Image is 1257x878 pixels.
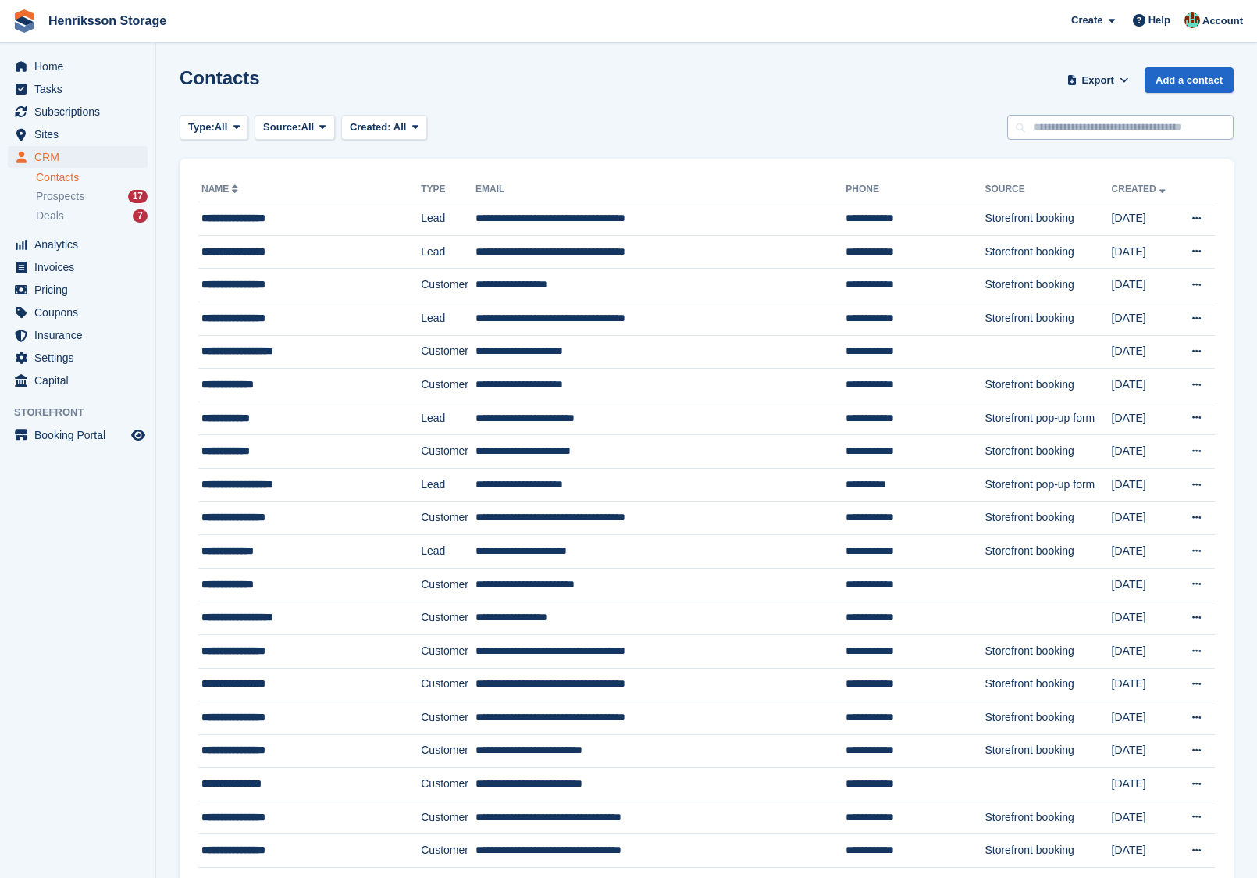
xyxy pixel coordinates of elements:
td: [DATE] [1112,269,1177,302]
td: Customer [421,734,475,768]
td: [DATE] [1112,834,1177,868]
a: menu [8,123,148,145]
span: All [215,120,228,135]
a: menu [8,234,148,255]
span: Create [1071,12,1102,28]
th: Phone [846,177,985,202]
td: Storefront pop-up form [985,468,1111,501]
td: [DATE] [1112,302,1177,335]
td: [DATE] [1112,402,1177,435]
a: Henriksson Storage [42,8,173,34]
a: Add a contact [1145,67,1234,93]
td: Storefront booking [985,701,1111,735]
a: menu [8,101,148,123]
span: Source: [263,120,301,135]
td: [DATE] [1112,734,1177,768]
a: Contacts [36,170,148,185]
td: Storefront booking [985,734,1111,768]
a: Name [201,184,241,195]
a: Preview store [129,426,148,444]
td: Customer [421,369,475,402]
td: Lead [421,202,475,236]
td: [DATE] [1112,335,1177,369]
span: Storefront [14,405,155,420]
td: Customer [421,701,475,735]
td: Customer [421,801,475,834]
span: Tasks [34,78,128,100]
a: menu [8,302,148,323]
td: [DATE] [1112,369,1177,402]
a: menu [8,279,148,301]
td: [DATE] [1112,701,1177,735]
td: Customer [421,335,475,369]
td: Storefront booking [985,235,1111,269]
td: Storefront booking [985,634,1111,668]
td: [DATE] [1112,468,1177,501]
td: Customer [421,834,475,868]
td: Customer [421,768,475,801]
td: Storefront booking [985,668,1111,701]
td: Storefront booking [985,435,1111,469]
td: Storefront booking [985,202,1111,236]
td: Customer [421,568,475,601]
td: [DATE] [1112,601,1177,635]
img: stora-icon-8386f47178a22dfd0bd8f6a31ec36ba5ce8667c1dd55bd0f319d3a0aa187defe.svg [12,9,36,33]
td: Storefront booking [985,834,1111,868]
td: [DATE] [1112,535,1177,569]
a: menu [8,78,148,100]
td: Customer [421,634,475,668]
a: menu [8,369,148,391]
span: Account [1202,13,1243,29]
span: Help [1148,12,1170,28]
th: Source [985,177,1111,202]
td: Lead [421,535,475,569]
td: Lead [421,302,475,335]
span: Deals [36,209,64,223]
span: Export [1082,73,1114,88]
span: Booking Portal [34,424,128,446]
td: [DATE] [1112,501,1177,535]
th: Type [421,177,475,202]
span: Invoices [34,256,128,278]
span: Home [34,55,128,77]
td: Storefront booking [985,269,1111,302]
a: menu [8,256,148,278]
td: Storefront booking [985,369,1111,402]
td: [DATE] [1112,634,1177,668]
span: CRM [34,146,128,168]
td: [DATE] [1112,202,1177,236]
span: Capital [34,369,128,391]
span: Sites [34,123,128,145]
img: Isak Martinelle [1184,12,1200,28]
th: Email [475,177,846,202]
button: Export [1063,67,1132,93]
a: menu [8,424,148,446]
span: All [301,120,315,135]
td: Customer [421,435,475,469]
td: Lead [421,235,475,269]
a: menu [8,146,148,168]
div: 17 [128,190,148,203]
h1: Contacts [180,67,260,88]
span: Prospects [36,189,84,204]
td: Storefront pop-up form [985,402,1111,435]
span: All [393,121,407,133]
a: menu [8,55,148,77]
td: Customer [421,501,475,535]
span: Coupons [34,302,128,323]
a: menu [8,347,148,369]
td: [DATE] [1112,668,1177,701]
td: [DATE] [1112,801,1177,834]
a: Created [1112,184,1169,195]
a: menu [8,324,148,346]
button: Type: All [180,115,248,141]
td: [DATE] [1112,235,1177,269]
td: Storefront booking [985,501,1111,535]
span: Created: [350,121,391,133]
td: Customer [421,269,475,302]
td: Storefront booking [985,302,1111,335]
td: [DATE] [1112,768,1177,801]
button: Source: All [255,115,335,141]
a: Deals 7 [36,208,148,224]
td: Lead [421,402,475,435]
